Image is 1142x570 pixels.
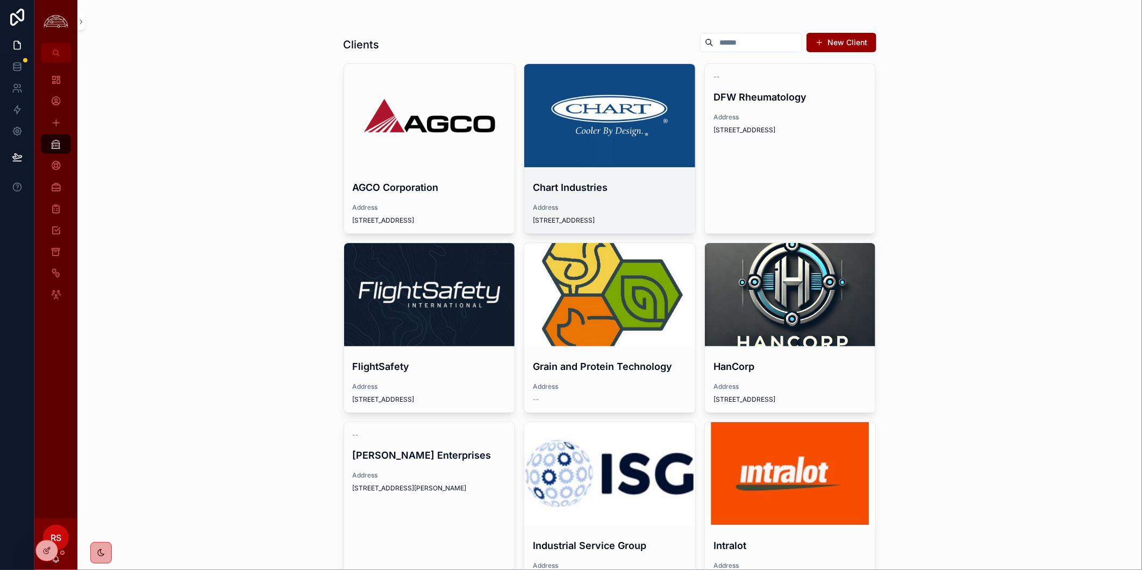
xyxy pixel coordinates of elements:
span: Address [533,382,687,391]
h4: HanCorp [713,359,867,374]
h4: Chart Industries [533,180,687,195]
h1: Clients [344,37,380,52]
span: -- [713,73,720,81]
span: Address [713,561,867,570]
h4: [PERSON_NAME] Enterprises [353,448,506,462]
h4: AGCO Corporation [353,180,506,195]
span: [STREET_ADDRESS] [713,395,867,404]
span: Address [533,203,687,212]
a: --DFW RheumatologyAddress[STREET_ADDRESS] [704,63,876,234]
a: FlightSafetyAddress[STREET_ADDRESS] [344,243,516,413]
span: Address [353,203,506,212]
span: Address [353,471,506,480]
span: Address [353,382,506,391]
a: Chart IndustriesAddress[STREET_ADDRESS] [524,63,696,234]
div: 1426109293-7d24997d20679e908a7df4e16f8b392190537f5f73e5c021cd37739a270e5c0f-d.png [524,64,695,167]
h4: DFW Rheumatology [713,90,867,104]
h4: Grain and Protein Technology [533,359,687,374]
span: [STREET_ADDRESS] [353,216,506,225]
div: Intralot-1.jpg [705,422,876,525]
div: 778c0795d38c4790889d08bccd6235bd28ab7647284e7b1cd2b3dc64200782bb.png [705,243,876,346]
div: the_industrial_service_group_logo.jpeg [524,422,695,525]
div: scrollable content [34,62,77,318]
div: channels4_profile.jpg [524,243,695,346]
span: -- [533,395,539,404]
h4: Intralot [713,538,867,553]
span: [STREET_ADDRESS] [353,395,506,404]
a: HanCorpAddress[STREET_ADDRESS] [704,243,876,413]
span: [STREET_ADDRESS] [533,216,687,225]
button: New Client [806,33,876,52]
span: RS [51,531,61,544]
div: AGCO-Logo.wine-2.png [344,64,515,167]
span: [STREET_ADDRESS][PERSON_NAME] [353,484,506,493]
h4: Industrial Service Group [533,538,687,553]
a: AGCO CorporationAddress[STREET_ADDRESS] [344,63,516,234]
span: [STREET_ADDRESS] [713,126,867,134]
div: 1633977066381.jpeg [344,243,515,346]
span: Address [713,382,867,391]
span: -- [353,431,359,439]
a: Grain and Protein TechnologyAddress-- [524,243,696,413]
span: Address [713,113,867,122]
h4: FlightSafety [353,359,506,374]
img: App logo [41,13,71,30]
span: Address [533,561,687,570]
